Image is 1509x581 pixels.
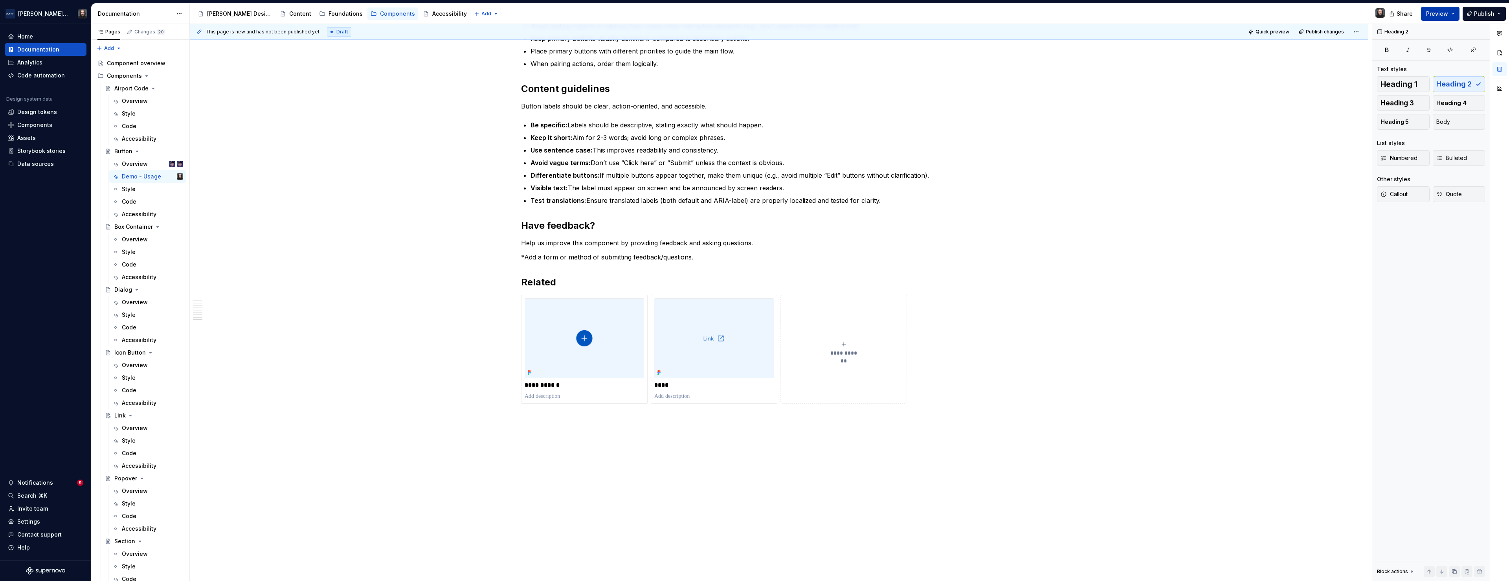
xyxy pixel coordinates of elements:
[109,120,186,132] a: Code
[1380,99,1414,107] span: Heading 3
[122,324,136,331] div: Code
[109,95,186,107] a: Overview
[5,528,86,541] button: Contact support
[109,447,186,460] a: Code
[78,9,87,18] img: Teunis Vorsteveld
[521,83,1037,95] h2: Content guidelines
[109,359,186,371] a: Overview
[109,309,186,321] a: Style
[122,487,148,495] div: Overview
[17,544,30,552] div: Help
[109,132,186,145] a: Accessibility
[102,409,186,422] a: Link
[1380,154,1417,162] span: Numbered
[109,170,186,183] a: Demo - UsageTeunis Vorsteveld
[1380,80,1417,88] span: Heading 1
[17,46,59,53] div: Documentation
[122,437,136,445] div: Style
[195,6,470,22] div: Page tree
[481,11,491,17] span: Add
[122,248,136,256] div: Style
[109,233,186,246] a: Overview
[177,173,183,180] img: Teunis Vorsteveld
[1397,10,1413,18] span: Share
[109,271,186,283] a: Accessibility
[195,7,275,20] a: [PERSON_NAME] Design
[207,10,272,18] div: [PERSON_NAME] Design
[1433,186,1485,202] button: Quote
[122,97,148,105] div: Overview
[1296,26,1347,37] button: Publish changes
[109,485,186,497] a: Overview
[1377,95,1430,111] button: Heading 3
[122,298,148,306] div: Overview
[1377,139,1405,147] div: List styles
[17,531,62,539] div: Contact support
[109,258,186,271] a: Code
[1436,190,1462,198] span: Quote
[1377,114,1430,130] button: Heading 5
[109,434,186,447] a: Style
[102,535,186,548] a: Section
[5,132,86,144] a: Assets
[94,70,186,82] div: Components
[122,563,136,570] div: Style
[5,489,86,502] button: Search ⌘K
[17,33,33,40] div: Home
[102,346,186,359] a: Icon Button
[107,59,165,67] div: Component overview
[26,567,65,575] a: Supernova Logo
[1426,10,1448,18] span: Preview
[531,159,591,167] strong: Avoid vague terms:
[17,59,42,66] div: Analytics
[109,208,186,221] a: Accessibility
[122,261,136,268] div: Code
[1385,7,1418,21] button: Share
[1377,175,1410,183] div: Other styles
[109,497,186,510] a: Style
[17,518,40,526] div: Settings
[114,147,132,155] div: Button
[472,8,501,19] button: Add
[521,101,1037,111] p: Button labels should be clear, action-oriented, and accessible.
[289,10,311,18] div: Content
[122,122,136,130] div: Code
[122,525,156,533] div: Accessibility
[102,221,186,233] a: Box Container
[525,298,644,378] img: 96c32c7d-c39f-4d05-bd00-0737bf21000f.png
[114,474,137,482] div: Popover
[5,30,86,43] a: Home
[109,384,186,397] a: Code
[122,173,161,180] div: Demo - Usage
[521,276,1037,289] h2: Related
[531,184,568,192] strong: Visible text:
[122,512,136,520] div: Code
[114,223,153,231] div: Box Container
[1377,65,1407,73] div: Text styles
[122,110,136,118] div: Style
[531,121,567,129] strong: Be specific:
[5,515,86,528] a: Settings
[109,195,186,208] a: Code
[102,472,186,485] a: Popover
[1377,150,1430,166] button: Numbered
[1421,7,1459,21] button: Preview
[531,146,593,154] strong: Use sentence case:
[1474,10,1494,18] span: Publish
[531,197,586,204] strong: Test translations:
[122,462,156,470] div: Accessibility
[17,505,48,513] div: Invite team
[122,361,148,369] div: Overview
[94,43,124,54] button: Add
[17,479,53,487] div: Notifications
[122,135,156,143] div: Accessibility
[109,107,186,120] a: Style
[521,219,1037,232] h2: Have feedback?
[1380,190,1408,198] span: Callout
[1375,8,1385,18] img: Teunis Vorsteveld
[5,69,86,82] a: Code automation
[1246,26,1293,37] button: Quick preview
[17,108,57,116] div: Design tokens
[17,147,66,155] div: Storybook stories
[17,121,52,129] div: Components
